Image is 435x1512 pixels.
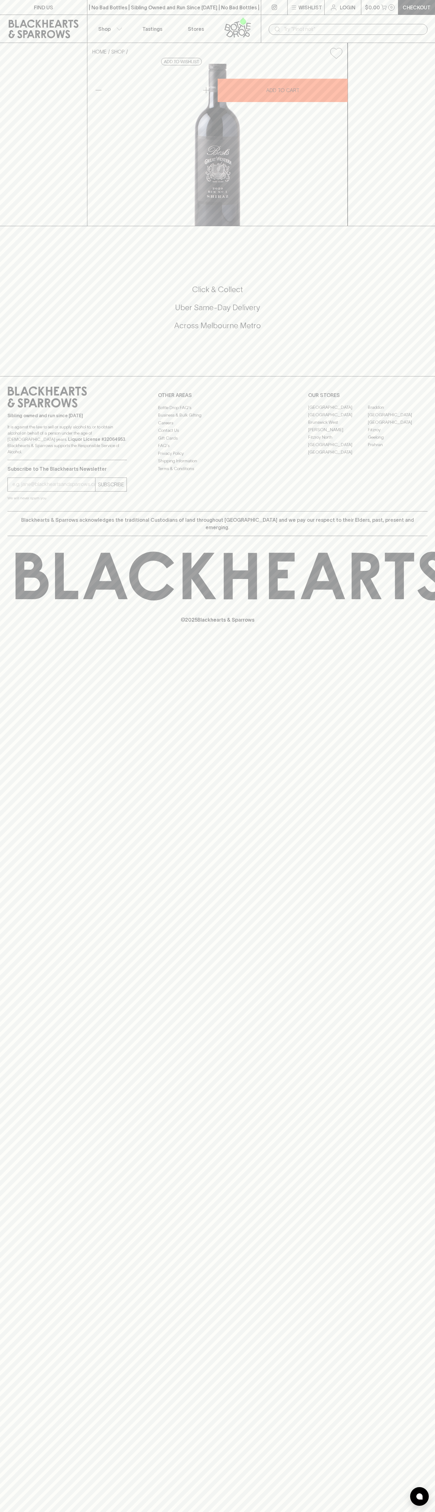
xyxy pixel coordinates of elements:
[368,419,428,426] a: [GEOGRAPHIC_DATA]
[368,404,428,411] a: Braddon
[158,434,277,442] a: Gift Cards
[174,15,218,43] a: Stores
[158,404,277,411] a: Bottle Drop FAQ's
[158,442,277,450] a: FAQ's
[142,25,162,33] p: Tastings
[158,427,277,434] a: Contact Us
[368,426,428,434] a: Fitzroy
[340,4,355,11] p: Login
[416,1493,423,1500] img: bubble-icon
[98,25,111,33] p: Shop
[131,15,174,43] a: Tastings
[7,259,428,364] div: Call to action block
[403,4,431,11] p: Checkout
[266,86,299,94] p: ADD TO CART
[98,481,124,488] p: SUBSCRIBE
[308,419,368,426] a: Brunswick West
[7,320,428,331] h5: Across Melbourne Metro
[284,24,423,34] input: Try "Pinot noir"
[308,449,368,456] a: [GEOGRAPHIC_DATA]
[368,434,428,441] a: Geelong
[368,411,428,419] a: [GEOGRAPHIC_DATA]
[308,411,368,419] a: [GEOGRAPHIC_DATA]
[161,58,202,65] button: Add to wishlist
[158,391,277,399] p: OTHER AREAS
[365,4,380,11] p: $0.00
[188,25,204,33] p: Stores
[158,465,277,472] a: Terms & Conditions
[95,478,127,491] button: SUBSCRIBE
[12,516,423,531] p: Blackhearts & Sparrows acknowledges the traditional Custodians of land throughout [GEOGRAPHIC_DAT...
[308,434,368,441] a: Fitzroy North
[7,495,127,501] p: We will never spam you
[218,79,348,102] button: ADD TO CART
[308,441,368,449] a: [GEOGRAPHIC_DATA]
[34,4,53,11] p: FIND US
[87,64,347,226] img: 1149.png
[111,49,125,54] a: SHOP
[298,4,322,11] p: Wishlist
[92,49,107,54] a: HOME
[12,479,95,489] input: e.g. jane@blackheartsandsparrows.com.au
[7,413,127,419] p: Sibling owned and run since [DATE]
[7,284,428,295] h5: Click & Collect
[7,302,428,313] h5: Uber Same-Day Delivery
[7,424,127,455] p: It is against the law to sell or supply alcohol to, or to obtain alcohol on behalf of a person un...
[7,465,127,473] p: Subscribe to The Blackhearts Newsletter
[308,391,428,399] p: OUR STORES
[87,15,131,43] button: Shop
[158,457,277,465] a: Shipping Information
[390,6,393,9] p: 0
[368,441,428,449] a: Prahran
[308,404,368,411] a: [GEOGRAPHIC_DATA]
[158,419,277,427] a: Careers
[158,450,277,457] a: Privacy Policy
[308,426,368,434] a: [PERSON_NAME]
[68,437,125,442] strong: Liquor License #32064953
[158,412,277,419] a: Business & Bulk Gifting
[328,45,345,61] button: Add to wishlist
